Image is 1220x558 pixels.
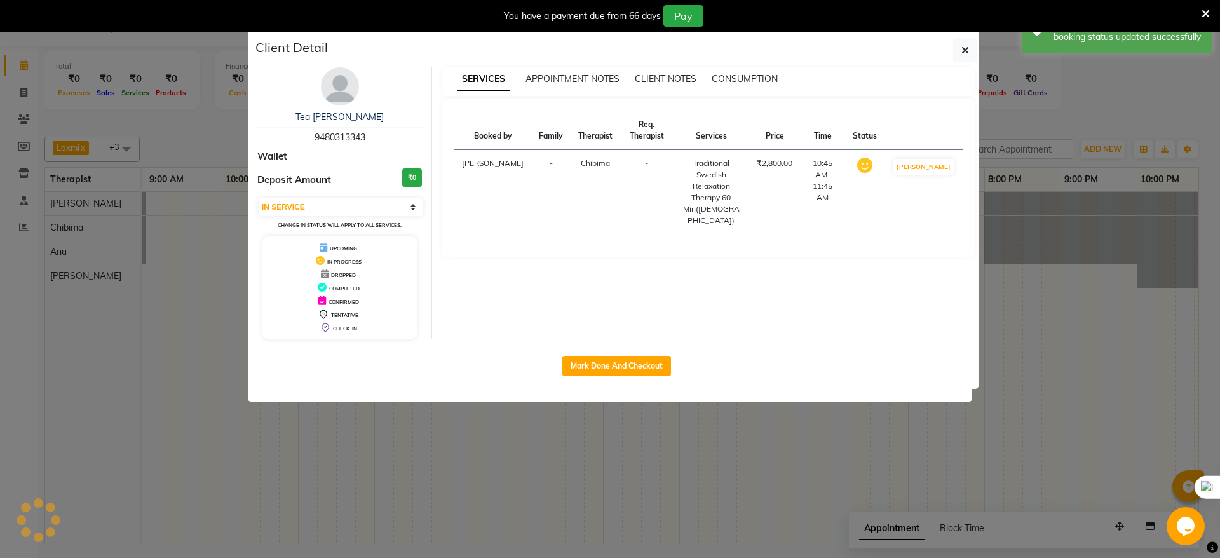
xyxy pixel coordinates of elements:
[845,111,884,150] th: Status
[1167,507,1207,545] iframe: chat widget
[620,111,673,150] th: Req. Therapist
[620,150,673,235] td: -
[504,10,661,23] div: You have a payment due from 66 days
[581,158,610,168] span: Chibima
[321,67,359,105] img: avatar
[663,5,703,27] button: Pay
[454,111,531,150] th: Booked by
[457,68,510,91] span: SERVICES
[800,150,845,235] td: 10:45 AM-11:45 AM
[562,356,671,376] button: Mark Done And Checkout
[635,73,696,85] span: CLIENT NOTES
[531,111,571,150] th: Family
[712,73,778,85] span: CONSUMPTION
[257,173,331,187] span: Deposit Amount
[257,149,287,164] span: Wallet
[402,168,422,187] h3: ₹0
[255,38,328,57] h5: Client Detail
[893,159,954,175] button: [PERSON_NAME]
[315,132,365,143] span: 9480313343
[673,111,749,150] th: Services
[329,299,359,305] span: CONFIRMED
[330,245,357,252] span: UPCOMING
[331,272,356,278] span: DROPPED
[681,158,742,226] div: Traditional Swedish Relaxation Therapy 60 Min([DEMOGRAPHIC_DATA])
[800,111,845,150] th: Time
[333,325,357,332] span: CHECK-IN
[531,150,571,235] td: -
[525,73,620,85] span: APPOINTMENT NOTES
[327,259,362,265] span: IN PROGRESS
[749,111,800,150] th: Price
[295,111,384,123] a: Tea [PERSON_NAME]
[278,222,402,228] small: Change in status will apply to all services.
[329,285,360,292] span: COMPLETED
[757,158,792,169] div: ₹2,800.00
[571,111,620,150] th: Therapist
[454,150,531,235] td: [PERSON_NAME]
[1054,31,1203,44] div: booking status updated successfully
[331,312,358,318] span: TENTATIVE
